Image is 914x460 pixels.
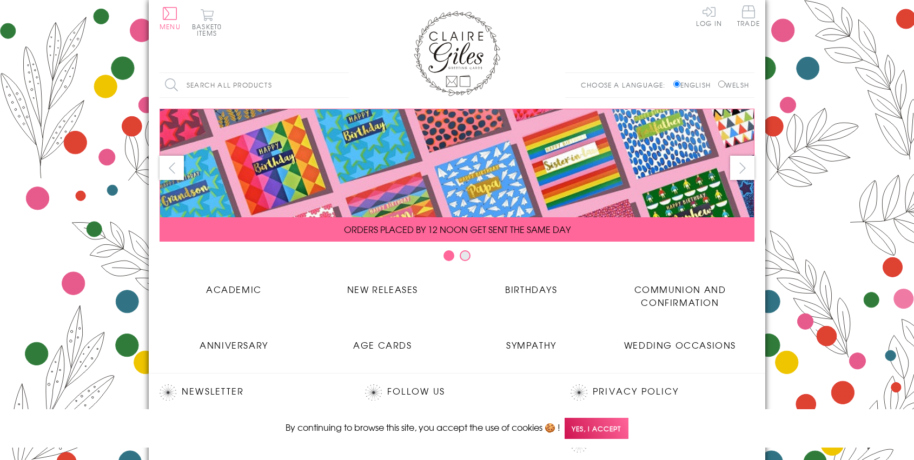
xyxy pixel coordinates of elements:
[673,80,716,90] label: English
[718,81,725,88] input: Welsh
[606,275,754,309] a: Communion and Confirmation
[593,384,679,399] a: Privacy Policy
[696,5,722,26] a: Log In
[365,384,549,401] h2: Follow Us
[624,338,736,351] span: Wedding Occasions
[593,436,621,451] a: Blog
[160,250,754,266] div: Carousel Pagination
[192,9,222,36] button: Basket0 items
[414,11,500,96] img: Claire Giles Greetings Cards
[160,275,308,296] a: Academic
[160,7,181,30] button: Menu
[581,80,671,90] p: Choose a language:
[308,330,457,351] a: Age Cards
[737,5,760,26] span: Trade
[730,156,754,180] button: next
[160,22,181,31] span: Menu
[718,80,749,90] label: Welsh
[200,338,268,351] span: Anniversary
[197,22,222,38] span: 0 items
[160,73,349,97] input: Search all products
[160,156,184,180] button: prev
[308,275,457,296] a: New Releases
[206,283,262,296] span: Academic
[457,330,606,351] a: Sympathy
[606,330,754,351] a: Wedding Occasions
[673,81,680,88] input: English
[737,5,760,29] a: Trade
[353,338,412,351] span: Age Cards
[338,73,349,97] input: Search
[506,338,557,351] span: Sympathy
[160,408,343,446] p: Sign up for our newsletter to receive the latest product launches, news and offers directly to yo...
[344,223,571,236] span: ORDERS PLACED BY 12 NOON GET SENT THE SAME DAY
[505,283,557,296] span: Birthdays
[347,283,418,296] span: New Releases
[443,250,454,261] button: Carousel Page 1 (Current Slide)
[160,384,343,401] h2: Newsletter
[365,408,549,446] p: Join us on our social networking profiles for up to the minute news and product releases the mome...
[160,330,308,351] a: Anniversary
[457,275,606,296] a: Birthdays
[634,283,726,309] span: Communion and Confirmation
[565,418,628,439] span: Yes, I accept
[460,250,471,261] button: Carousel Page 2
